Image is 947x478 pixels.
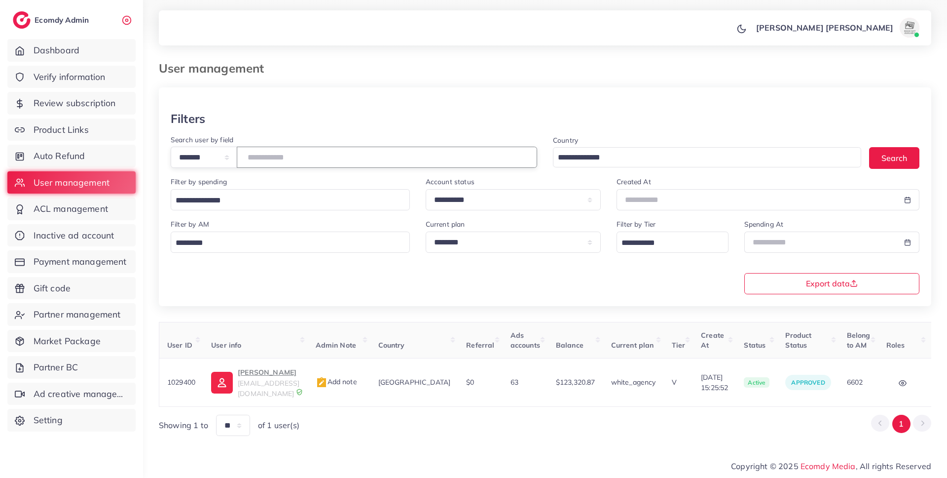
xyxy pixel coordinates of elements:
span: Belong to AM [847,331,871,350]
h2: Ecomdy Admin [35,15,91,25]
span: $0 [466,378,474,387]
span: white_agency [611,378,656,387]
span: [GEOGRAPHIC_DATA] [378,378,451,387]
a: Ad creative management [7,383,136,405]
span: Partner BC [34,361,78,374]
span: active [744,377,769,388]
span: Export data [806,279,858,287]
a: Gift code [7,277,136,300]
span: Balance [556,341,583,350]
label: Filter by AM [171,219,209,229]
a: Setting [7,409,136,432]
button: Search [869,147,919,168]
a: [PERSON_NAME][EMAIL_ADDRESS][DOMAIN_NAME] [211,366,299,398]
a: Dashboard [7,39,136,62]
span: User management [34,176,109,189]
span: Add note [316,377,357,386]
span: Showing 1 to [159,420,208,431]
img: admin_note.cdd0b510.svg [316,377,328,389]
span: User ID [167,341,192,350]
div: Search for option [171,189,410,210]
span: Copyright © 2025 [731,460,931,472]
span: Market Package [34,335,101,348]
label: Current plan [426,219,465,229]
a: Product Links [7,119,136,141]
span: Referral [466,341,494,350]
img: avatar [900,18,919,38]
a: Payment management [7,250,136,273]
span: Auto Refund [34,150,85,162]
span: Ad creative management [34,388,128,400]
span: Partner management [34,308,121,321]
span: Product Status [785,331,811,350]
span: Review subscription [34,97,116,110]
label: Filter by spending [171,177,227,187]
span: Admin Note [316,341,357,350]
span: User info [211,341,241,350]
span: [DATE] 15:25:52 [701,372,728,393]
a: logoEcomdy Admin [13,11,91,29]
p: [PERSON_NAME] [238,366,299,378]
span: Verify information [34,71,106,83]
a: Partner management [7,303,136,326]
span: Create At [701,331,724,350]
ul: Pagination [871,415,931,433]
div: Search for option [553,147,861,167]
input: Search for option [172,236,397,251]
span: Setting [34,414,63,427]
img: ic-user-info.36bf1079.svg [211,372,233,394]
label: Search user by field [171,135,233,145]
img: logo [13,11,31,29]
a: [PERSON_NAME] [PERSON_NAME]avatar [751,18,923,38]
input: Search for option [172,193,397,208]
a: ACL management [7,198,136,220]
a: Auto Refund [7,145,136,167]
button: Export data [744,273,920,294]
span: Inactive ad account [34,229,114,242]
div: Search for option [617,232,728,253]
a: Inactive ad account [7,224,136,247]
label: Spending At [744,219,784,229]
label: Filter by Tier [617,219,656,229]
img: 9CAL8B2pu8EFxCJHYAAAAldEVYdGRhdGU6Y3JlYXRlADIwMjItMTItMDlUMDQ6NTg6MzkrMDA6MDBXSlgLAAAAJXRFWHRkYXR... [296,389,303,396]
span: Gift code [34,282,71,295]
span: Payment management [34,255,127,268]
span: V [672,378,677,387]
span: Dashboard [34,44,79,57]
label: Created At [617,177,651,187]
button: Go to page 1 [892,415,911,433]
span: [EMAIL_ADDRESS][DOMAIN_NAME] [238,379,299,398]
a: Market Package [7,330,136,353]
span: Roles [886,341,905,350]
input: Search for option [554,150,848,165]
span: Status [744,341,765,350]
span: 6602 [847,378,863,387]
a: Ecomdy Media [801,461,856,471]
label: Account status [426,177,474,187]
span: $123,320.87 [556,378,595,387]
span: Country [378,341,405,350]
div: Search for option [171,232,410,253]
span: ACL management [34,202,108,215]
span: Tier [672,341,686,350]
input: Search for option [618,236,715,251]
h3: User management [159,61,272,76]
span: Current plan [611,341,654,350]
h3: Filters [171,112,205,126]
span: , All rights Reserved [856,460,931,472]
span: of 1 user(s) [258,420,299,431]
span: 63 [510,378,518,387]
span: Ads accounts [510,331,540,350]
span: Product Links [34,123,89,136]
a: User management [7,171,136,194]
a: Review subscription [7,92,136,115]
p: [PERSON_NAME] [PERSON_NAME] [756,22,893,34]
a: Partner BC [7,356,136,379]
label: Country [553,135,578,145]
a: Verify information [7,66,136,88]
span: approved [791,379,825,386]
span: 1029400 [167,378,195,387]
